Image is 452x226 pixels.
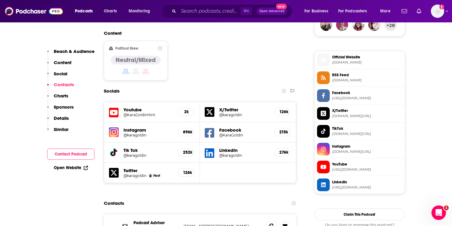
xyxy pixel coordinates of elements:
button: Content [47,60,72,71]
a: @karagoldin [123,153,173,158]
a: @karagoldin [219,113,269,117]
span: RSS Feed [332,72,402,78]
span: Instagram [332,144,402,149]
button: open menu [124,6,158,16]
button: Reach & Audience [47,48,95,60]
a: Show notifications dropdown [414,6,424,16]
button: open menu [376,6,398,16]
span: X/Twitter [332,108,402,113]
button: Claim This Podcast [314,208,405,220]
p: Content [54,60,72,65]
iframe: Intercom live chat [431,205,446,220]
a: Linkedin[URL][DOMAIN_NAME] [317,179,402,191]
button: open menu [300,6,336,16]
span: YouTube [332,162,402,167]
span: Official Website [332,54,402,60]
span: For Business [304,7,328,15]
button: Show profile menu [431,5,444,18]
span: ⌘ K [241,7,252,15]
h5: 215k [279,129,286,135]
a: Show notifications dropdown [399,6,409,16]
img: iconImage [109,127,119,137]
h5: LinkedIn [219,147,269,153]
span: 1 [444,205,449,210]
h5: 276k [279,150,286,155]
span: For Podcasters [338,7,367,15]
a: Charts [100,6,120,16]
h2: Content [104,30,292,36]
h5: 126k [183,170,190,175]
button: Contacts [47,82,74,93]
span: Monitoring [129,7,150,15]
a: Instagram[DOMAIN_NAME][URL] [317,143,402,156]
button: +28 [385,19,397,31]
button: open menu [334,6,376,16]
a: @KaraGoldin [219,133,269,137]
h5: 2k [183,109,190,114]
h5: Youtube [123,107,173,113]
h2: Socials [104,85,120,97]
a: @karagoldin [123,173,146,178]
span: twitter.com/karagoldin [332,114,402,118]
h5: @karagoldin [219,153,269,158]
h5: 126k [279,109,286,114]
button: Details [47,115,69,126]
img: StaciHowie [320,19,332,31]
a: X/Twitter[DOMAIN_NAME][URL] [317,107,402,120]
img: ccrane [336,19,348,31]
h5: 896k [183,129,190,135]
p: Sponsors [54,104,74,110]
img: Kara Goldin [149,174,152,177]
p: Social [54,71,67,77]
button: Charts [47,93,68,104]
span: tiktok.com/@karagoldin [332,132,402,136]
a: @karagoldin [123,133,173,137]
span: https://www.linkedin.com/in/karagoldin [332,185,402,190]
h5: Facebook [219,127,269,133]
p: Charts [54,93,68,99]
span: rss.pdrl.fm [332,78,402,83]
span: Open Advanced [259,10,284,13]
h2: Contacts [104,198,124,209]
span: instagram.com/karagoldin [332,149,402,154]
img: mariaamorusopr [352,19,364,31]
h4: Neutral/Mixed [116,56,156,64]
span: Logged in as EllaRoseMurphy [431,5,444,18]
p: Reach & Audience [54,48,95,54]
span: Facebook [332,90,402,96]
a: Open Website [54,165,88,170]
a: Facebook[URL][DOMAIN_NAME] [317,89,402,102]
img: ChameleonRadio [368,19,380,31]
p: Details [54,115,69,121]
img: Podchaser - Follow, Share and Rate Podcasts [5,5,63,17]
h2: Political Skew [115,46,138,51]
button: Similar [47,126,69,138]
p: Podcast Advisor [133,220,179,225]
h5: Instagram [123,127,173,133]
a: @KaraGoldinHint [123,113,173,117]
span: karagoldin.com [332,60,402,65]
span: Host [153,174,160,178]
a: Official Website[DOMAIN_NAME] [317,54,402,66]
a: YouTube[URL][DOMAIN_NAME] [317,161,402,173]
svg: Email not verified [439,5,444,9]
span: Podcasts [75,7,93,15]
button: Social [47,71,67,82]
span: https://www.youtube.com/@KaraGoldinHint [332,167,402,172]
button: open menu [71,6,101,16]
span: More [380,7,390,15]
img: User Profile [431,5,444,18]
h5: X/Twitter [219,107,269,113]
a: TikTok[DOMAIN_NAME][URL] [317,125,402,138]
div: Search podcasts, credits, & more... [168,4,298,18]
